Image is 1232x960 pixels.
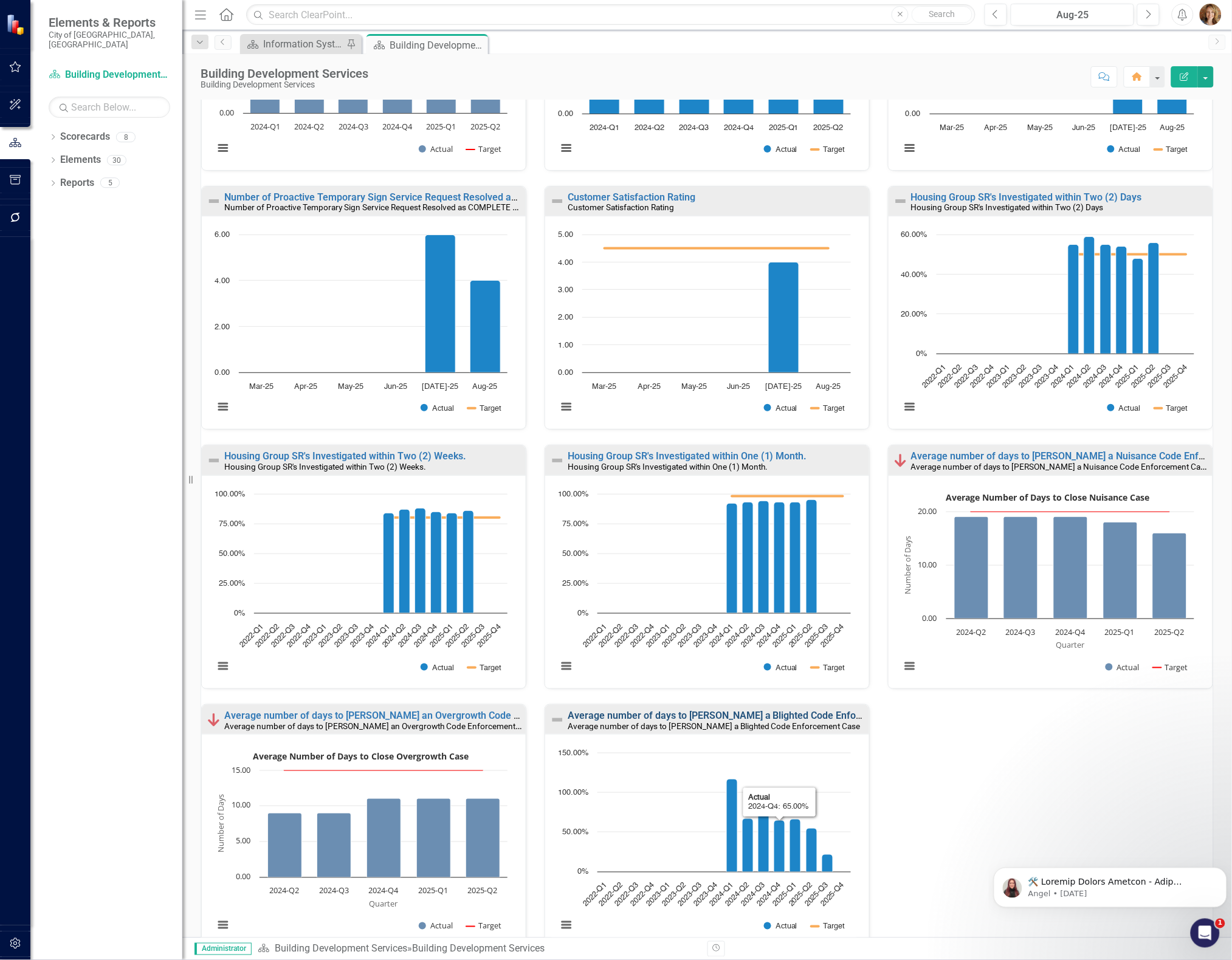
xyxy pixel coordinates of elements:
[224,201,550,213] small: Number of Proactive Temporary Sign Service Request Resolved as COMPLETE per Month
[1011,4,1134,26] button: Aug-25
[6,13,27,35] img: ClearPoint Strategy
[107,155,126,165] div: 30
[558,259,573,267] text: 4.00
[593,383,617,391] text: Mar-25
[201,445,526,689] div: Double-Click to Edit
[558,916,575,933] button: View chart menu, Chart
[1191,919,1220,948] iframe: Intercom live chat
[724,623,751,650] text: 2024-Q2
[1027,124,1053,132] text: May-25
[246,4,976,26] input: Search ClearPoint...
[249,383,274,391] text: Mar-25
[901,231,927,239] text: 60.00%
[60,153,101,167] a: Elements
[208,747,520,944] div: Average Number of Days to Close Overgrowth Case. Highcharts interactive chart.
[693,882,720,908] text: 2023-Q4
[447,513,458,613] path: 2025-Q1, 84. Actual.
[243,36,343,52] a: Information Systems
[893,194,908,208] img: Not Defined
[253,750,469,762] text: Average Number of Days to Close Overgrowth Case
[742,819,753,873] path: 2024-Q2, 67. Actual.
[545,704,870,948] div: Double-Click to Edit
[215,657,232,674] button: View chart menu, Chart
[822,855,833,873] path: 2025-Q3, 22. Actual.
[709,882,735,908] text: 2024-Q1
[726,503,737,613] path: 2024-Q1, 92. Actual.
[661,882,687,908] text: 2023-Q2
[816,383,841,391] text: Aug-25
[918,559,937,570] text: 10.00
[224,462,426,471] small: Housing Group SR's Investigated within Two (2) Weeks.
[478,143,501,154] text: Target
[597,623,624,650] text: 2022-Q2
[582,623,608,650] text: 2022-Q1
[419,144,453,154] button: Show Actual
[1066,363,1093,390] text: 2024-Q2
[444,623,471,650] text: 2025-Q2
[215,916,232,933] button: View chart menu, Average Number of Days to Close Overgrowth Case
[258,942,698,956] div: »
[208,488,514,685] svg: Interactive chart
[888,186,1213,430] div: Double-Click to Edit
[804,623,830,650] text: 2025-Q3
[676,623,703,650] text: 2023-Q3
[551,488,863,685] div: Chart. Highcharts interactive chart.
[728,383,751,391] text: Jun-25
[238,623,265,650] text: 2022-Q1
[1103,522,1137,619] path: 2025-Q1, 18. Actual.
[582,882,608,908] text: 2022-Q1
[806,499,817,613] path: 2025-Q2, 95. Actual.
[772,623,799,650] text: 2025-Q1
[790,820,800,873] path: 2025-Q1, 66. Actual.
[895,488,1206,685] div: Average Number of Days to Close Nuisance Case. Highcharts interactive chart.
[275,943,407,955] a: Building Development Services
[558,749,588,757] text: 150.00%
[215,139,232,156] button: View chart menu, Chart
[929,9,955,19] span: Search
[470,281,501,373] path: Aug-25, 4. Actual.
[1155,626,1185,637] text: 2025-Q2
[468,403,501,413] button: Show Target
[545,445,870,689] div: Double-Click to Edit
[590,124,619,132] text: 2024-Q1
[774,821,785,873] path: 2024-Q4, 65. Actual.
[956,626,986,637] text: 2024-Q2
[215,231,230,239] text: 6.00
[232,800,250,811] text: 10.00
[261,235,501,373] g: Actual, series 1 of 2. Bar series with 6 bars.
[263,36,343,52] div: Information Systems
[1106,662,1140,673] button: Show Actual
[764,922,797,931] button: Show Actual
[384,513,394,613] path: 2024-Q1, 84. Actual.
[1165,662,1188,673] text: Target
[207,453,221,468] img: Not Defined
[562,829,588,837] text: 50.00%
[201,186,526,430] div: Double-Click to Edit
[562,520,588,528] text: 75.00%
[742,502,753,613] path: 2024-Q2, 93. Actual.
[917,350,927,358] text: 0%
[558,490,588,498] text: 100.00%
[460,623,487,650] text: 2025-Q3
[1015,8,1130,22] div: Aug-25
[968,509,1172,514] g: Target, series 2 of 2. Line with 5 data points.
[232,764,250,775] text: 15.00
[224,710,654,721] a: Average number of days to [PERSON_NAME] an Overgrowth Code Enforcement Case - Overgrowth
[1116,247,1127,354] path: 2024-Q4, 54. Actual.
[676,882,703,908] text: 2023-Q3
[207,713,221,727] img: Below Plan
[811,403,845,413] button: Show Target
[1130,363,1157,390] text: 2025-Q2
[470,121,500,132] text: 2025-Q2
[558,657,575,674] button: View chart menu, Chart
[923,612,937,623] text: 0.00
[680,124,709,132] text: 2024-Q3
[236,835,250,846] text: 5.00
[49,97,170,118] input: Search Below...
[365,623,392,650] text: 2024-Q1
[765,383,802,391] text: [DATE]-25
[724,124,754,132] text: 2024-Q4
[602,246,831,251] g: Target, series 2 of 2. Line with 6 data points.
[236,871,250,882] text: 0.00
[1132,259,1143,354] path: 2025-Q1, 48. Actual.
